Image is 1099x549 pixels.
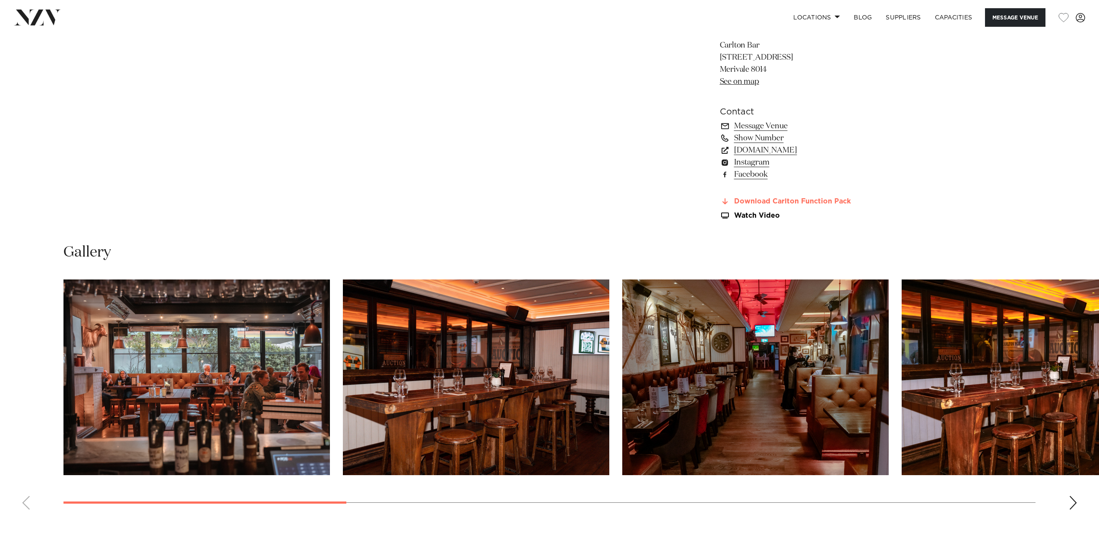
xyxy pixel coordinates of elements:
a: Watch Video [720,212,861,219]
a: Capacities [928,8,979,27]
a: Download Carlton Function Pack [720,198,861,206]
a: Message Venue [720,120,861,132]
swiper-slide: 1 / 12 [63,279,330,475]
a: BLOG [847,8,879,27]
h6: Contact [720,105,861,118]
a: See on map [720,78,759,86]
h2: Gallery [63,243,111,262]
img: nzv-logo.png [14,10,61,25]
a: Facebook [720,168,861,181]
a: Locations [786,8,847,27]
swiper-slide: 3 / 12 [622,279,889,475]
a: Show Number [720,132,861,144]
a: SUPPLIERS [879,8,928,27]
p: Carlton Bar [STREET_ADDRESS] Merivale 8014 [720,40,861,88]
a: Instagram [720,156,861,168]
a: [DOMAIN_NAME] [720,144,861,156]
swiper-slide: 2 / 12 [343,279,609,475]
button: Message Venue [985,8,1045,27]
